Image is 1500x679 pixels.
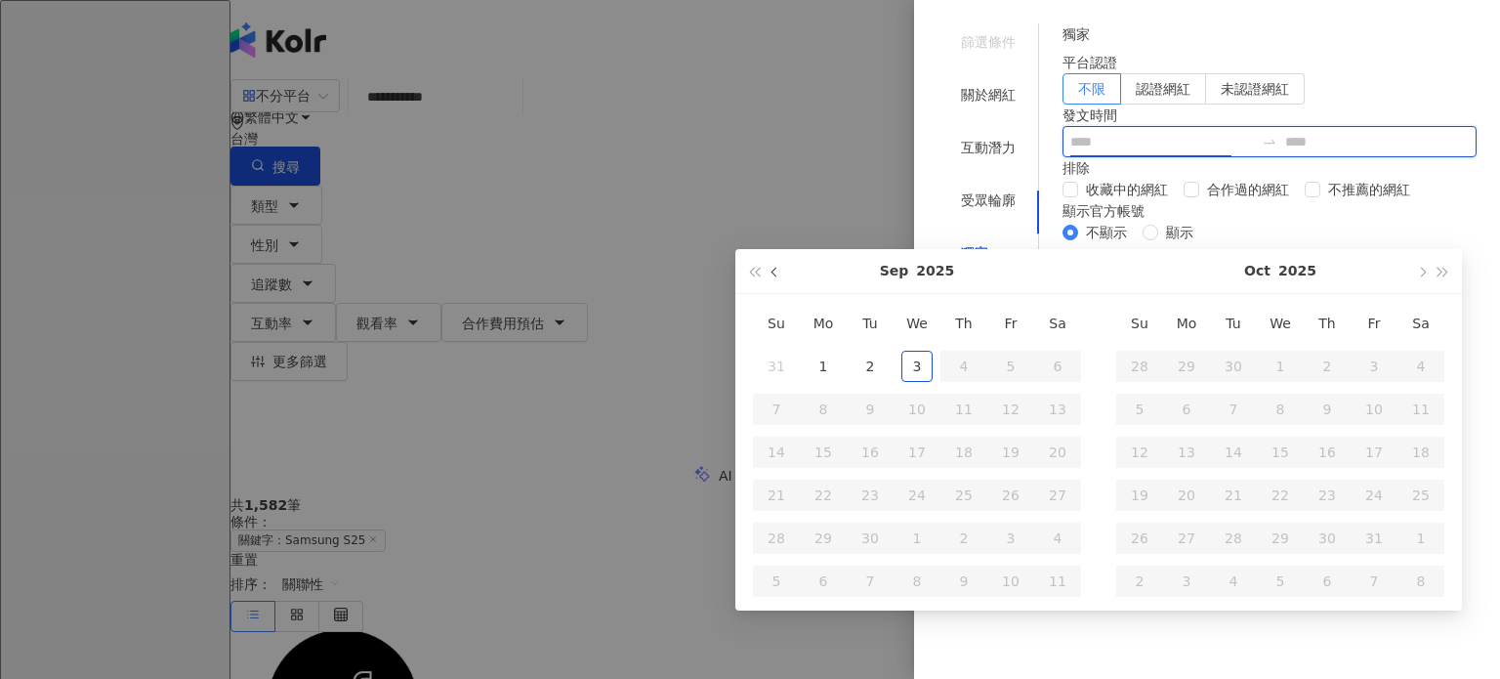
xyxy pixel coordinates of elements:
[1351,302,1397,345] th: Fr
[1397,302,1444,345] th: Sa
[1078,222,1135,243] span: 不顯示
[1062,52,1477,73] div: 平台認證
[808,351,839,382] div: 1
[1244,249,1271,293] button: Oct
[987,302,1034,345] th: Fr
[1221,81,1289,97] span: 未認證網紅
[901,351,933,382] div: 3
[1136,81,1190,97] span: 認證網紅
[1062,23,1477,45] h4: 獨家
[894,345,940,388] td: 2025-09-03
[1116,302,1163,345] th: Su
[753,345,800,388] td: 2025-08-31
[894,302,940,345] th: We
[800,302,847,345] th: Mo
[1158,222,1201,243] span: 顯示
[1257,302,1304,345] th: We
[1210,302,1257,345] th: Tu
[1078,179,1176,200] span: 收藏中的網紅
[961,242,988,264] div: 獨家
[1062,105,1477,126] div: 發文時間
[961,190,1016,211] div: 受眾輪廓
[761,351,792,382] div: 31
[753,302,800,345] th: Su
[1320,179,1418,200] span: 不推薦的網紅
[940,302,987,345] th: Th
[1034,302,1081,345] th: Sa
[1199,179,1297,200] span: 合作過的網紅
[847,302,894,345] th: Tu
[1062,200,1477,222] div: 顯示官方帳號
[961,84,1016,106] div: 關於網紅
[916,249,954,293] button: 2025
[1304,302,1351,345] th: Th
[961,137,1016,158] div: 互動潛力
[800,345,847,388] td: 2025-09-01
[961,31,1016,53] div: 篩選條件
[1062,157,1477,179] div: 排除
[1078,81,1105,97] span: 不限
[1262,134,1277,149] span: to
[847,345,894,388] td: 2025-09-02
[854,351,886,382] div: 2
[1262,134,1277,149] span: swap-right
[1278,249,1316,293] button: 2025
[880,249,909,293] button: Sep
[1163,302,1210,345] th: Mo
